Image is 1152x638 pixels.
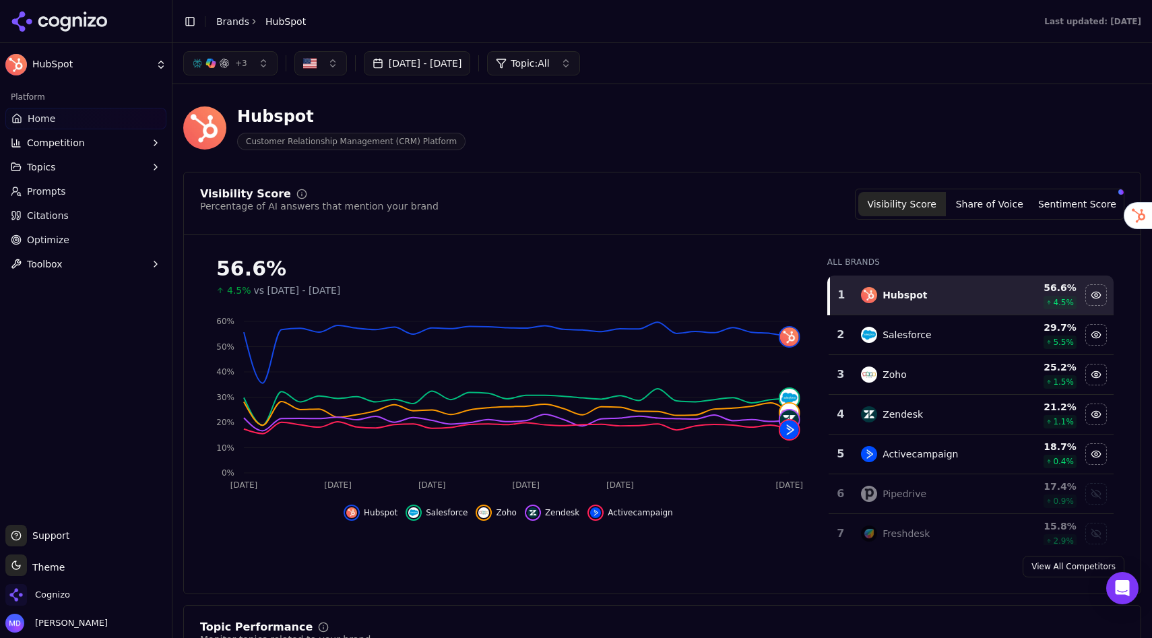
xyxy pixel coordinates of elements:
[883,527,930,540] div: Freshdesk
[5,584,70,606] button: Open organization switcher
[5,181,166,202] a: Prompts
[200,622,313,633] div: Topic Performance
[28,112,55,125] span: Home
[861,486,877,502] img: pipedrive
[1085,523,1107,544] button: Show freshdesk data
[834,406,847,422] div: 4
[829,315,1114,355] tr: 2salesforceSalesforce29.7%5.5%Hide salesforce data
[5,229,166,251] a: Optimize
[1053,456,1074,467] span: 0.4 %
[27,136,85,150] span: Competition
[230,480,258,490] tspan: [DATE]
[1003,360,1077,374] div: 25.2 %
[835,287,847,303] div: 1
[1003,440,1077,453] div: 18.7 %
[5,614,24,633] img: Melissa Dowd
[883,408,923,421] div: Zendesk
[216,443,234,453] tspan: 10%
[408,507,419,518] img: salesforce
[829,276,1114,315] tr: 1hubspotHubspot56.6%4.5%Hide hubspot data
[829,395,1114,435] tr: 4zendeskZendesk21.2%1.1%Hide zendesk data
[861,366,877,383] img: zoho
[1085,483,1107,505] button: Show pipedrive data
[364,507,397,518] span: Hubspot
[5,132,166,154] button: Competition
[216,393,234,402] tspan: 30%
[527,507,538,518] img: zendesk
[1085,404,1107,425] button: Hide zendesk data
[216,367,234,377] tspan: 40%
[27,257,63,271] span: Toolbox
[5,614,108,633] button: Open user button
[606,480,634,490] tspan: [DATE]
[1023,556,1124,577] a: View All Competitors
[829,355,1114,395] tr: 3zohoZoho25.2%1.5%Hide zoho data
[344,505,397,521] button: Hide hubspot data
[216,418,234,427] tspan: 20%
[834,525,847,542] div: 7
[27,160,56,174] span: Topics
[1053,416,1074,427] span: 1.1 %
[200,199,439,213] div: Percentage of AI answers that mention your brand
[237,106,466,127] div: Hubspot
[608,507,672,518] span: Activecampaign
[346,507,357,518] img: hubspot
[1044,16,1141,27] div: Last updated: [DATE]
[587,505,672,521] button: Hide activecampaign data
[27,233,69,247] span: Optimize
[1085,364,1107,385] button: Hide zoho data
[216,16,249,27] a: Brands
[780,389,799,408] img: salesforce
[35,589,70,601] span: Cognizo
[1053,337,1074,348] span: 5.5 %
[227,284,251,297] span: 4.5%
[827,257,1114,267] div: All Brands
[265,15,306,28] span: HubSpot
[216,317,234,326] tspan: 60%
[5,253,166,275] button: Toolbox
[254,284,341,297] span: vs [DATE] - [DATE]
[829,514,1114,554] tr: 7freshdeskFreshdesk15.8%2.9%Show freshdesk data
[780,404,799,422] img: zoho
[30,617,108,629] span: [PERSON_NAME]
[5,205,166,226] a: Citations
[1003,321,1077,334] div: 29.7 %
[590,507,601,518] img: activecampaign
[829,474,1114,514] tr: 6pipedrivePipedrive17.4%0.9%Show pipedrive data
[1003,281,1077,294] div: 56.6 %
[861,327,877,343] img: salesforce
[834,366,847,383] div: 3
[861,406,877,422] img: zendesk
[545,507,579,518] span: Zendesk
[478,507,489,518] img: zoho
[216,15,306,28] nav: breadcrumb
[883,328,932,342] div: Salesforce
[861,287,877,303] img: hubspot
[1085,324,1107,346] button: Hide salesforce data
[200,189,291,199] div: Visibility Score
[27,209,69,222] span: Citations
[5,156,166,178] button: Topics
[1053,297,1074,308] span: 4.5 %
[5,584,27,606] img: Cognizo
[1033,192,1121,216] button: Sentiment Score
[775,480,803,490] tspan: [DATE]
[511,57,549,70] span: Topic: All
[1053,536,1074,546] span: 2.9 %
[5,86,166,108] div: Platform
[216,342,234,352] tspan: 50%
[1053,377,1074,387] span: 1.5 %
[27,185,66,198] span: Prompts
[5,54,27,75] img: HubSpot
[883,288,927,302] div: Hubspot
[834,486,847,502] div: 6
[222,468,234,478] tspan: 0%
[1053,496,1074,507] span: 0.9 %
[235,58,247,69] span: + 3
[883,368,907,381] div: Zoho
[1106,572,1139,604] div: Open Intercom Messenger
[27,529,69,542] span: Support
[183,106,226,150] img: HubSpot
[1003,400,1077,414] div: 21.2 %
[1085,284,1107,306] button: Hide hubspot data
